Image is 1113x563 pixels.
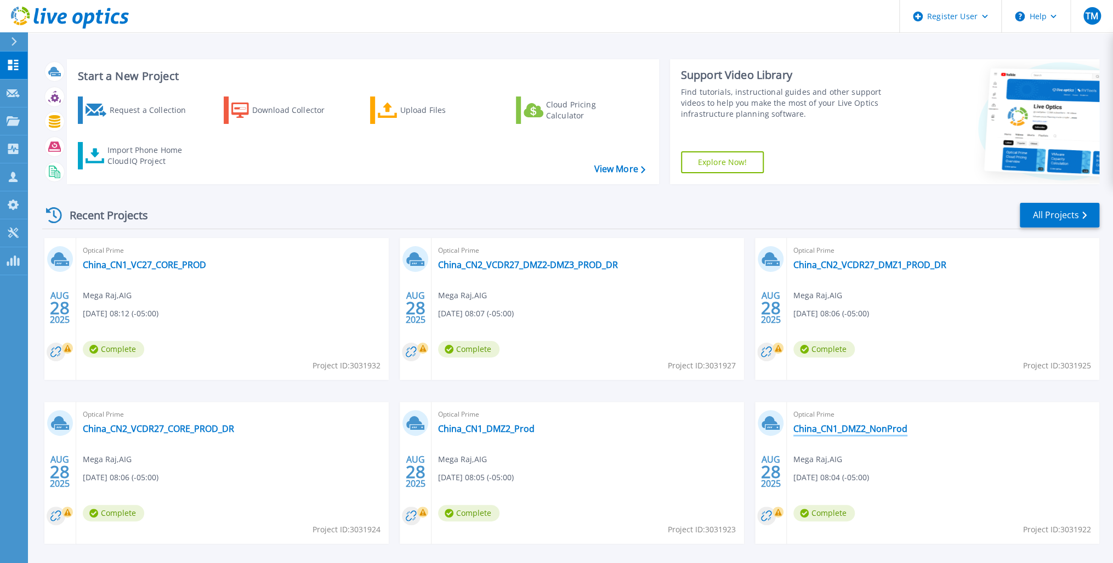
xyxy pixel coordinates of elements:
span: Mega Raj , AIG [83,289,132,302]
a: Cloud Pricing Calculator [516,96,638,124]
div: AUG 2025 [760,288,781,328]
div: Import Phone Home CloudIQ Project [107,145,193,167]
span: Mega Raj , AIG [438,453,487,465]
span: Mega Raj , AIG [793,289,842,302]
span: Optical Prime [438,244,737,257]
a: China_CN1_DMZ2_NonProd [793,423,907,434]
span: [DATE] 08:04 (-05:00) [793,471,869,484]
span: Complete [438,505,499,521]
h3: Start a New Project [78,70,645,82]
a: Request a Collection [78,96,200,124]
span: [DATE] 08:12 (-05:00) [83,308,158,320]
span: 28 [760,467,780,476]
div: AUG 2025 [405,288,425,328]
span: Project ID: 3031927 [668,360,736,372]
a: Upload Files [370,96,492,124]
a: China_CN1_VC27_CORE_PROD [83,259,206,270]
span: [DATE] 08:05 (-05:00) [438,471,514,484]
span: Project ID: 3031932 [313,360,381,372]
span: Complete [83,505,144,521]
span: Project ID: 3031925 [1023,360,1091,372]
div: Support Video Library [681,68,901,82]
div: Recent Projects [42,202,163,229]
div: Find tutorials, instructional guides and other support videos to help you make the most of your L... [681,87,901,120]
div: Download Collector [252,99,340,121]
div: AUG 2025 [49,288,70,328]
span: 28 [760,303,780,312]
span: TM [1086,12,1098,20]
span: Optical Prime [83,244,382,257]
span: Complete [83,341,144,357]
div: Cloud Pricing Calculator [546,99,634,121]
span: Optical Prime [438,408,737,420]
a: All Projects [1020,203,1099,228]
span: Complete [438,341,499,357]
span: Project ID: 3031924 [313,524,381,536]
a: China_CN1_DMZ2_Prod [438,423,535,434]
span: 28 [405,303,425,312]
span: 28 [50,303,70,312]
span: Project ID: 3031923 [668,524,736,536]
span: 28 [50,467,70,476]
span: Optical Prime [793,408,1093,420]
a: China_CN2_VCDR27_DMZ2-DMZ3_PROD_DR [438,259,618,270]
div: AUG 2025 [760,452,781,492]
span: Complete [793,341,855,357]
span: Mega Raj , AIG [438,289,487,302]
a: Download Collector [224,96,346,124]
span: Mega Raj , AIG [83,453,132,465]
a: Explore Now! [681,151,764,173]
div: Request a Collection [109,99,197,121]
a: View More [594,164,645,174]
a: China_CN2_VCDR27_CORE_PROD_DR [83,423,234,434]
span: [DATE] 08:06 (-05:00) [83,471,158,484]
div: Upload Files [400,99,488,121]
div: AUG 2025 [49,452,70,492]
div: AUG 2025 [405,452,425,492]
span: [DATE] 08:07 (-05:00) [438,308,514,320]
span: Optical Prime [83,408,382,420]
span: Complete [793,505,855,521]
span: Project ID: 3031922 [1023,524,1091,536]
span: 28 [405,467,425,476]
span: Optical Prime [793,244,1093,257]
span: [DATE] 08:06 (-05:00) [793,308,869,320]
span: Mega Raj , AIG [793,453,842,465]
a: China_CN2_VCDR27_DMZ1_PROD_DR [793,259,946,270]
